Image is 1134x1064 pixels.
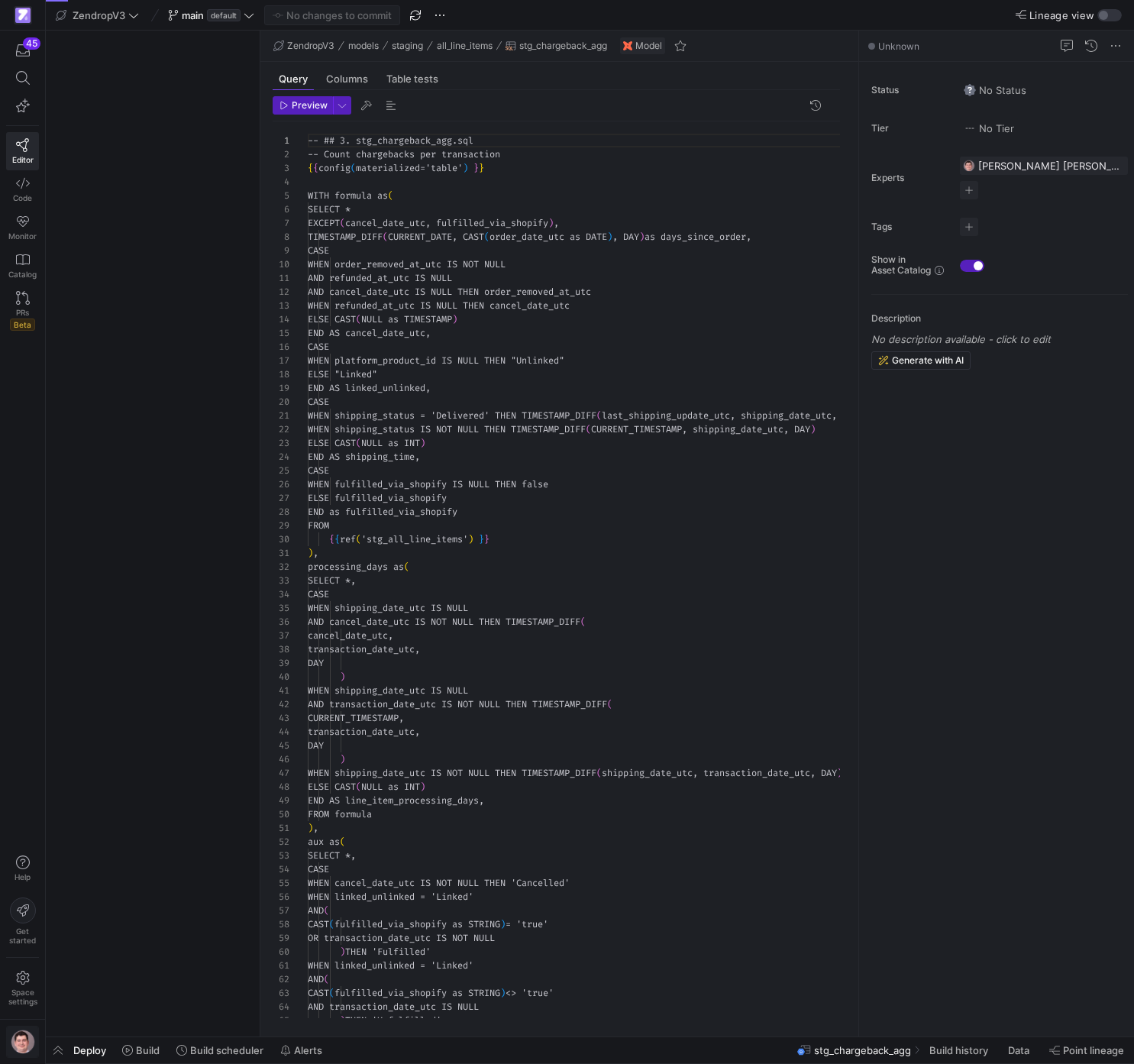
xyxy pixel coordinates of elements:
div: 6 [273,202,289,216]
span: FROM formula [308,808,372,820]
button: ZendropV3 [52,5,143,25]
div: 56 [273,890,289,904]
div: 20 [273,395,289,409]
span: ( [329,987,334,999]
span: SELECT *, [308,574,356,587]
span: as days_since_order, [645,231,751,243]
span: ) [340,753,345,765]
span: Build history [929,1044,988,1056]
span: END AS shipping_time, [308,451,420,463]
p: Description [871,313,1128,324]
span: Code [13,193,32,202]
span: = 'true' [506,918,548,930]
div: 60 [273,945,289,959]
span: Build [136,1044,160,1056]
span: ( [324,904,329,917]
span: Data [1008,1044,1029,1056]
span: Preview [292,100,328,111]
span: Help [13,872,32,881]
span: STAMP_DIFF [543,409,596,422]
div: 28 [273,505,289,519]
span: NULL as INT [361,437,420,449]
span: NULL as INT [361,781,420,793]
span: CASE [308,341,329,353]
span: ZendropV3 [73,9,125,21]
div: 26 [273,477,289,491]
span: ZendropV3 [287,40,334,51]
span: WHEN linked_unlinked = 'Linked' [308,891,473,903]
span: transaction_date_utc, [308,726,420,738]
span: AND cancel_date_utc IS NULL THEN order_remov [308,286,543,298]
div: 29 [273,519,289,532]
span: SELECT *, [308,849,356,862]
div: 24 [273,450,289,464]
span: Status [871,85,948,95]
span: WHEN shipping_status = 'Delivered' THEN TIME [308,409,543,422]
button: No tierNo Tier [960,118,1018,138]
div: 54 [273,862,289,876]
div: 18 [273,367,289,381]
span: ( [340,217,345,229]
span: , DAY [612,231,639,243]
span: EXCEPT [308,217,340,229]
span: -- Count chargebacks per transaction [308,148,500,160]
div: 64 [273,1000,289,1014]
div: 47 [273,766,289,780]
div: 50 [273,807,289,821]
span: Experts [871,173,948,183]
span: 'stg_all_line_items' [361,533,468,545]
span: Show in Asset Catalog [871,254,931,276]
span: Alerts [294,1044,322,1056]
span: No Tier [964,122,1014,134]
img: No tier [964,122,976,134]
span: config [318,162,351,174]
span: ) [308,822,313,834]
span: ) [500,918,506,930]
span: Model [635,40,662,51]
button: https://storage.googleapis.com/y42-prod-data-exchange/images/G2kHvxVlt02YItTmblwfhPy4mK5SfUxFU6Tr... [6,1026,39,1058]
span: DAY [308,657,324,669]
span: e [543,478,548,490]
span: ) [500,987,506,999]
span: STAMP_DIFF [543,767,596,779]
span: ( [586,423,591,435]
button: Build scheduler [170,1037,270,1063]
span: ELSE fulfilled_via_shopify [308,492,447,504]
div: 39 [273,656,289,670]
div: 15 [273,326,289,340]
span: WHEN shipping_date_utc IS NULL [308,602,468,614]
span: fulfilled_via_shopify as STRING [334,918,500,930]
span: ) [308,547,313,559]
div: 61 [273,959,289,972]
span: materialized='table' [356,162,463,174]
span: } [484,533,489,545]
div: 42 [273,697,289,711]
span: order_date_utc as DATE [489,231,607,243]
span: CASE [308,588,329,600]
span: FROM [308,519,329,532]
span: DAY [308,739,324,752]
span: Table tests [386,74,438,84]
button: No statusNo Status [960,80,1030,100]
div: 13 [273,299,289,312]
div: 12 [273,285,289,299]
span: THEN 'Unfulfilled' [345,1014,441,1027]
span: WHEN platform_product_id IS NULL THEN "Unlin [308,354,543,367]
span: default [207,9,241,21]
span: processing_days as [308,561,404,573]
span: cancel_date_utc, fulfilled_via_shopify [345,217,548,229]
span: Columns [326,74,368,84]
span: CASE [308,396,329,408]
div: 25 [273,464,289,477]
div: 3 [273,161,289,175]
button: ZendropV3 [270,37,338,55]
span: } [479,533,484,545]
span: CASE [308,863,329,875]
span: WHEN shipping_date_utc IS NULL [308,684,468,697]
button: stg_chargeback_agg [502,37,611,55]
span: main [182,9,204,21]
span: , [313,822,318,834]
span: AND [308,904,324,917]
span: NULL as TIMESTAMP [361,313,452,325]
div: 43 [273,711,289,725]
